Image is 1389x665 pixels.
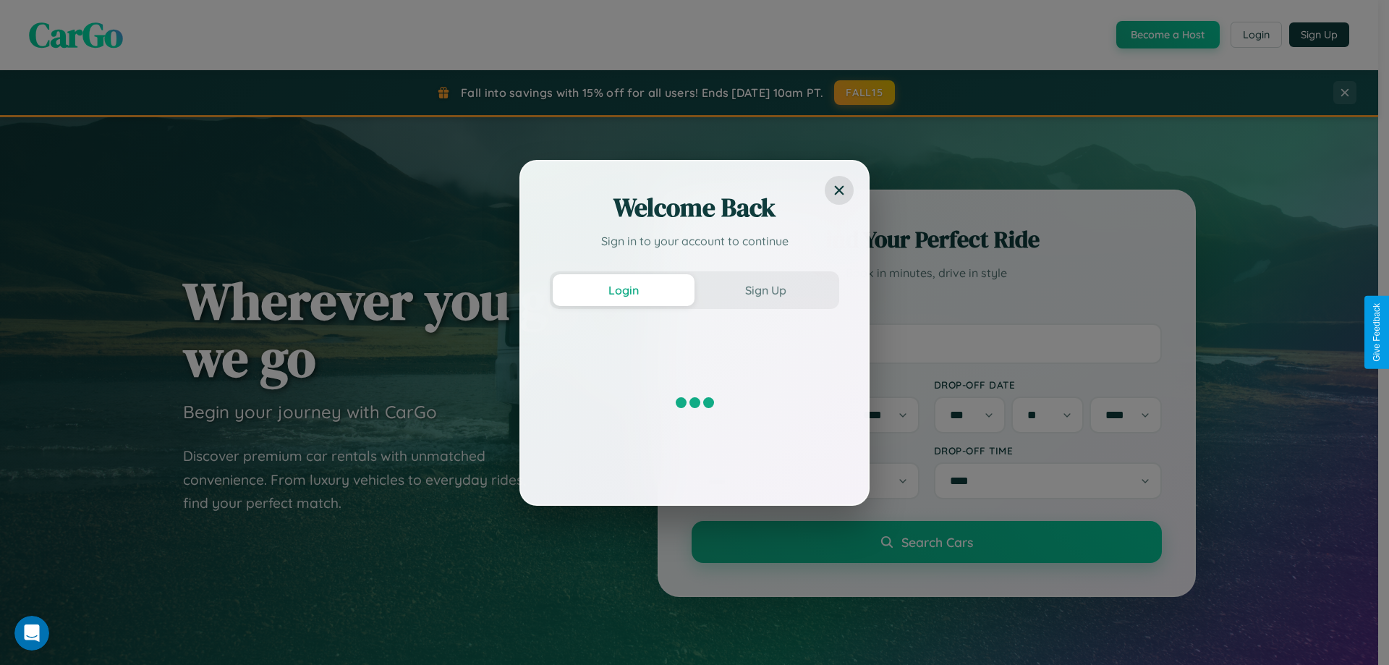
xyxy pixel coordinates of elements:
button: Login [553,274,694,306]
p: Sign in to your account to continue [550,232,839,250]
iframe: Intercom live chat [14,616,49,651]
button: Sign Up [694,274,836,306]
div: Give Feedback [1372,303,1382,362]
h2: Welcome Back [550,190,839,225]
